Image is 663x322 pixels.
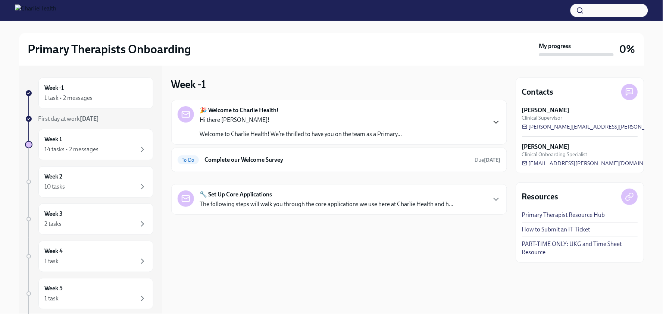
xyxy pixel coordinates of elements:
[522,86,554,98] h4: Contacts
[522,191,559,202] h4: Resources
[522,114,563,121] span: Clinical Supervisor
[522,211,606,219] a: Primary Therapist Resource Hub
[539,42,571,50] strong: My progress
[45,257,59,265] div: 1 task
[45,94,93,102] div: 1 task • 2 messages
[620,42,635,56] h3: 0%
[171,78,206,91] h3: Week -1
[484,157,501,163] strong: [DATE]
[200,116,402,124] p: Hi there [PERSON_NAME]!
[200,200,454,208] p: The following steps will walk you through the core applications we use here at Charlie Health and...
[200,190,272,199] strong: 🔧 Set Up Core Applications
[15,4,56,16] img: CharlieHealth
[205,156,469,164] h6: Complete our Welcome Survey
[522,151,588,158] span: Clinical Onboarding Specialist
[522,143,570,151] strong: [PERSON_NAME]
[178,157,199,163] span: To Do
[45,173,63,181] h6: Week 2
[45,145,99,154] div: 14 tasks • 2 messages
[200,130,402,138] p: Welcome to Charlie Health! We’re thrilled to have you on the team as a Primary...
[45,210,63,218] h6: Week 3
[25,278,153,309] a: Week 51 task
[25,241,153,272] a: Week 41 task
[25,115,153,123] a: First day at work[DATE]
[45,135,62,143] h6: Week 1
[522,106,570,114] strong: [PERSON_NAME]
[80,115,99,122] strong: [DATE]
[45,247,63,255] h6: Week 4
[178,154,501,166] a: To DoComplete our Welcome SurveyDue[DATE]
[200,106,279,114] strong: 🎉 Welcome to Charlie Health!
[45,183,65,191] div: 10 tasks
[475,157,501,164] span: August 14th, 2025 09:00
[45,294,59,303] div: 1 task
[25,166,153,198] a: Week 210 tasks
[45,220,62,228] div: 2 tasks
[38,115,99,122] span: First day at work
[475,157,501,163] span: Due
[45,284,63,293] h6: Week 5
[522,225,591,234] a: How to Submit an IT Ticket
[25,129,153,160] a: Week 114 tasks • 2 messages
[25,203,153,235] a: Week 32 tasks
[25,78,153,109] a: Week -11 task • 2 messages
[522,240,638,256] a: PART-TIME ONLY: UKG and Time Sheet Resource
[28,42,191,57] h2: Primary Therapists Onboarding
[45,84,64,92] h6: Week -1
